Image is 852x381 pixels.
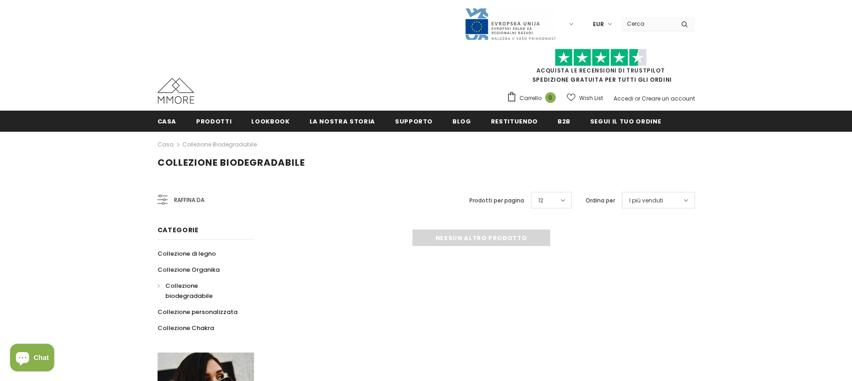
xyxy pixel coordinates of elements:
[158,320,214,336] a: Collezione Chakra
[158,249,216,258] span: Collezione di legno
[621,17,674,30] input: Search Site
[174,195,204,205] span: Raffina da
[158,262,220,278] a: Collezione Organika
[158,111,177,131] a: Casa
[452,117,471,126] span: Blog
[158,117,177,126] span: Casa
[558,111,570,131] a: B2B
[519,94,542,103] span: Carrello
[590,117,661,126] span: Segui il tuo ordine
[158,265,220,274] span: Collezione Organika
[469,196,524,205] label: Prodotti per pagina
[464,7,556,41] img: Javni Razpis
[158,304,237,320] a: Collezione personalizzata
[555,49,647,67] img: Fidati di Pilot Stars
[158,308,237,316] span: Collezione personalizzata
[158,156,305,169] span: Collezione biodegradabile
[452,111,471,131] a: Blog
[642,95,695,102] a: Creare un account
[158,278,244,304] a: Collezione biodegradabile
[590,111,661,131] a: Segui il tuo ordine
[251,117,289,126] span: Lookbook
[395,111,433,131] a: supporto
[251,111,289,131] a: Lookbook
[545,92,556,103] span: 0
[158,324,214,332] span: Collezione Chakra
[158,78,194,104] img: Casi MMORE
[558,117,570,126] span: B2B
[182,140,257,148] a: Collezione biodegradabile
[614,95,633,102] a: Accedi
[491,111,538,131] a: Restituendo
[491,117,538,126] span: Restituendo
[593,20,604,29] span: EUR
[464,20,556,28] a: Javni Razpis
[536,67,665,74] a: Acquista le recensioni di TrustPilot
[165,281,213,300] span: Collezione biodegradabile
[586,196,615,205] label: Ordina per
[395,117,433,126] span: supporto
[158,225,199,235] span: Categorie
[538,196,543,205] span: 12
[635,95,640,102] span: or
[567,90,603,106] a: Wish List
[629,196,663,205] span: I più venduti
[196,117,231,126] span: Prodotti
[158,246,216,262] a: Collezione di legno
[507,91,560,105] a: Carrello 0
[158,139,174,150] a: Casa
[579,94,603,103] span: Wish List
[7,344,57,374] inbox-online-store-chat: Shopify online store chat
[310,117,375,126] span: La nostra storia
[196,111,231,131] a: Prodotti
[507,53,695,84] span: SPEDIZIONE GRATUITA PER TUTTI GLI ORDINI
[310,111,375,131] a: La nostra storia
